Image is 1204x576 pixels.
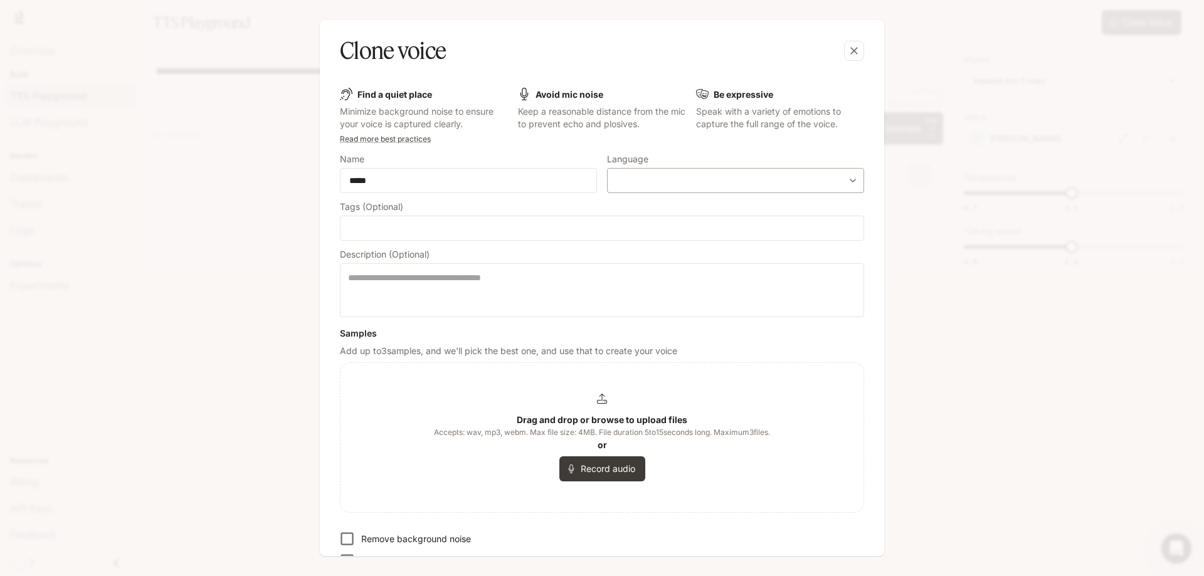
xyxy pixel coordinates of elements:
[608,174,863,187] div: ​
[340,345,864,357] p: Add up to 3 samples, and we'll pick the best one, and use that to create your voice
[340,250,430,259] p: Description (Optional)
[434,426,770,439] span: Accepts: wav, mp3, webm. Max file size: 4MB. File duration 5 to 15 seconds long. Maximum 3 files.
[517,414,687,425] b: Drag and drop or browse to upload files
[598,439,607,450] b: or
[559,456,645,481] button: Record audio
[357,89,432,100] b: Find a quiet place
[340,327,864,340] h6: Samples
[340,155,364,164] p: Name
[518,105,686,130] p: Keep a reasonable distance from the mic to prevent echo and plosives.
[696,105,864,130] p: Speak with a variety of emotions to capture the full range of the voice.
[340,202,403,211] p: Tags (Optional)
[607,155,648,164] p: Language
[340,105,508,130] p: Minimize background noise to ensure your voice is captured clearly.
[340,35,446,66] h5: Clone voice
[340,134,431,144] a: Read more best practices
[714,89,773,100] b: Be expressive
[536,89,603,100] b: Avoid mic noise
[361,533,471,545] p: Remove background noise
